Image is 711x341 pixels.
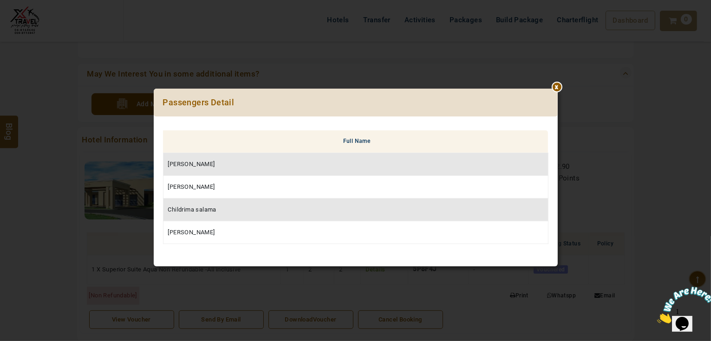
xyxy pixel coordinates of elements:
div: Passengers Detail [154,89,558,116]
img: Chat attention grabber [4,4,61,40]
th: Full Name [163,130,548,153]
span: [PERSON_NAME] [168,229,215,236]
span: Childrima salama [168,206,216,213]
iframe: chat widget [653,283,711,327]
span: [PERSON_NAME] [168,183,215,190]
span: [PERSON_NAME] [168,161,215,167]
span: 1 [4,4,7,12]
